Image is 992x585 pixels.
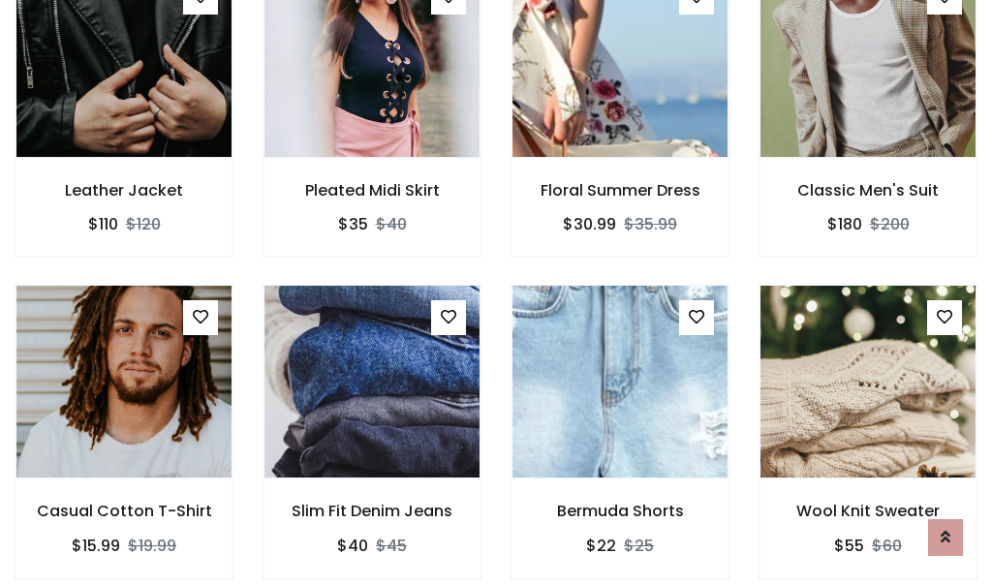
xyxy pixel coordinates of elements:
h6: Casual Cotton T-Shirt [15,502,232,520]
h6: Pleated Midi Skirt [263,181,480,200]
del: $25 [624,535,654,557]
del: $60 [872,535,902,557]
h6: Leather Jacket [15,181,232,200]
h6: $180 [827,215,862,233]
del: $19.99 [128,535,176,557]
h6: $55 [834,537,864,555]
del: $45 [376,535,407,557]
h6: $22 [586,537,616,555]
h6: $30.99 [563,215,616,233]
h6: Wool Knit Sweater [759,502,976,520]
h6: Bermuda Shorts [511,502,728,520]
del: $200 [870,213,910,235]
del: $40 [376,213,407,235]
h6: Classic Men's Suit [759,181,976,200]
h6: $40 [337,537,368,555]
h6: $35 [338,215,368,233]
h6: $110 [88,215,118,233]
h6: Slim Fit Denim Jeans [263,502,480,520]
h6: $15.99 [72,537,120,555]
h6: Floral Summer Dress [511,181,728,200]
del: $120 [126,213,161,235]
del: $35.99 [624,213,677,235]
